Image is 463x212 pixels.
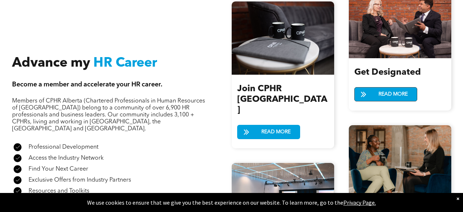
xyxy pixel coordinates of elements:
[354,68,421,77] span: Get Designated
[12,57,90,70] span: Advance my
[29,188,89,194] span: Resources and Toolkits
[354,87,417,101] a: READ MORE
[29,166,88,172] span: Find Your Next Career
[29,144,98,150] span: Professional Development
[12,98,205,132] span: Members of CPHR Alberta (Chartered Professionals in Human Resources of [GEOGRAPHIC_DATA]) belong ...
[343,199,376,206] a: Privacy Page.
[456,195,459,202] div: Dismiss notification
[29,155,104,161] span: Access the Industry Network
[237,85,327,115] span: Join CPHR [GEOGRAPHIC_DATA]
[237,125,300,139] a: READ MORE
[93,57,157,70] span: HR Career
[12,81,163,88] span: Become a member and accelerate your HR career.
[376,88,410,101] span: READ MORE
[29,177,131,183] span: Exclusive Offers from Industry Partners
[259,125,293,139] span: READ MORE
